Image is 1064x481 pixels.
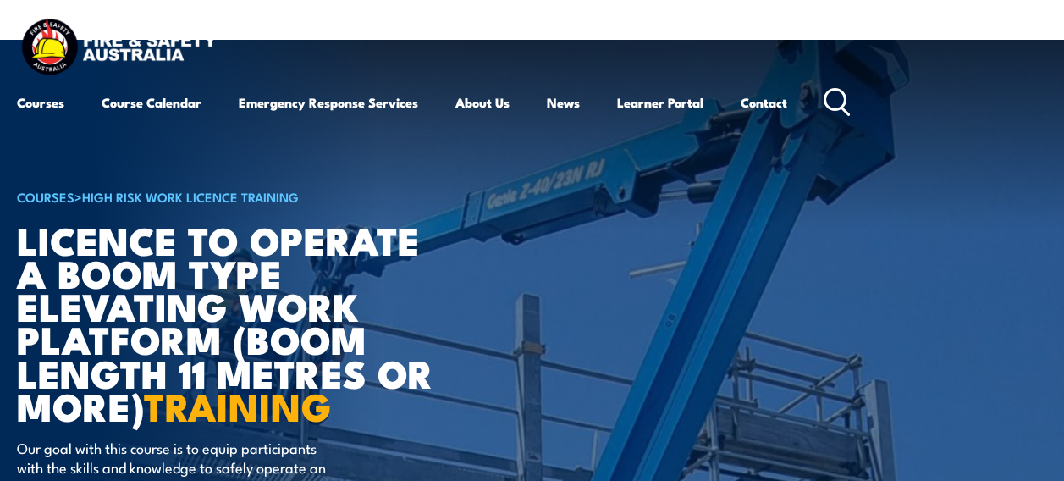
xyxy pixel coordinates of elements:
a: News [547,82,580,123]
strong: TRAINING [144,376,332,434]
a: Learner Portal [617,82,703,123]
a: High Risk Work Licence Training [82,187,299,206]
a: Emergency Response Services [239,82,418,123]
a: Courses [17,82,64,123]
a: COURSES [17,187,74,206]
h1: Licence to operate a boom type elevating work platform (boom length 11 metres or more) [17,223,435,422]
a: Contact [741,82,787,123]
a: Course Calendar [102,82,201,123]
h6: > [17,186,435,207]
a: About Us [455,82,510,123]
